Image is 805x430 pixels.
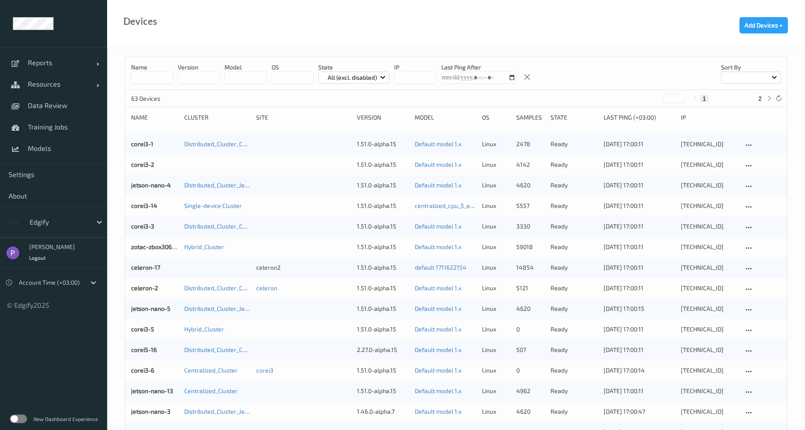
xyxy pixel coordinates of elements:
p: All (excl. disabled) [325,73,380,82]
div: [TECHNICAL_ID] [681,284,737,292]
a: celeron-2 [131,284,158,292]
div: 1.51.0-alpha.15 [357,387,409,395]
div: 0 [516,366,545,375]
p: linux [482,201,510,210]
p: linux [482,325,510,334]
p: version [178,63,220,72]
div: 4620 [516,407,545,416]
p: model [224,63,266,72]
a: Default model 1.x [415,223,461,230]
div: [DATE] 17:00:11 [604,263,674,272]
p: ready [551,160,598,169]
p: Last Ping After [441,63,516,72]
a: Distributed_Cluster_Corei5 [184,346,257,353]
div: Devices [123,17,157,26]
div: [DATE] 17:00:47 [604,407,674,416]
div: Cluster [184,113,250,122]
p: 63 Devices [131,94,195,103]
a: centralized_cpu_5_epochs [DATE] 06:59 [DATE] 03:59 Auto Save [415,202,587,209]
div: 1.51.0-alpha.15 [357,263,409,272]
a: Distributed_Cluster_Corei3 [184,140,257,147]
div: 4962 [516,387,545,395]
div: Site [256,113,350,122]
div: 1.51.0-alpha.15 [357,160,409,169]
div: Last Ping (+03:00) [604,113,674,122]
div: 1.51.0-alpha.15 [357,201,409,210]
div: [TECHNICAL_ID] [681,366,737,375]
a: Default model 1.x [415,161,461,168]
a: Default model 1.x [415,284,461,292]
a: jetson-nano-4 [131,181,171,189]
div: 1.51.0-alpha.15 [357,366,409,375]
a: corei3-3 [131,223,154,230]
a: corei3-1 [131,140,153,147]
p: linux [482,263,510,272]
div: [TECHNICAL_ID] [681,346,737,354]
div: [TECHNICAL_ID] [681,181,737,189]
a: celeron [256,284,277,292]
div: 2478 [516,140,545,148]
a: corei3-5 [131,325,154,333]
a: Distributed_Cluster_Corei3 [184,223,257,230]
a: jetson-nano-5 [131,305,171,312]
div: 1.51.0-alpha.15 [357,222,409,231]
p: Name [131,63,173,72]
p: ready [551,284,598,292]
div: 507 [516,346,545,354]
p: ready [551,243,598,251]
p: IP [394,63,436,72]
a: corei3 [256,367,273,374]
div: [TECHNICAL_ID] [681,201,737,210]
a: Distributed_Cluster_JetsonNano [184,305,271,312]
p: ready [551,181,598,189]
a: Default model 1.x [415,305,461,312]
div: 4142 [516,160,545,169]
a: jetson-nano-13 [131,387,173,394]
a: jetson-nano-3 [131,408,171,415]
a: corei3-6 [131,367,154,374]
p: linux [482,407,510,416]
div: OS [482,113,510,122]
div: 1.51.0-alpha.15 [357,140,409,148]
p: linux [482,346,510,354]
p: ready [551,346,598,354]
p: ready [551,366,598,375]
a: Default model 1.x [415,181,461,189]
div: 3330 [516,222,545,231]
div: 0 [516,325,545,334]
a: Default model 1.x [415,346,461,353]
a: Default model 1.x [415,140,461,147]
div: [DATE] 17:00:11 [604,140,674,148]
div: [TECHNICAL_ID] [681,160,737,169]
p: ready [551,201,598,210]
div: [TECHNICAL_ID] [681,387,737,395]
div: [TECHNICAL_ID] [681,243,737,251]
a: Default model 1.x [415,408,461,415]
p: linux [482,387,510,395]
div: [TECHNICAL_ID] [681,304,737,313]
p: ready [551,407,598,416]
div: [DATE] 17:00:11 [604,222,674,231]
div: [TECHNICAL_ID] [681,325,737,334]
p: ready [551,140,598,148]
p: ready [551,304,598,313]
div: [DATE] 17:00:11 [604,181,674,189]
a: default 1711622154 [415,264,467,271]
div: [DATE] 17:00:14 [604,366,674,375]
button: 2 [756,95,764,102]
a: corei5-16 [131,346,157,353]
a: zotac-zbox3060-1 [131,243,180,250]
p: linux [482,181,510,189]
p: linux [482,140,510,148]
div: [TECHNICAL_ID] [681,140,737,148]
a: Default model 1.x [415,367,461,374]
a: Centralized_Cluster [184,387,238,394]
div: State [551,113,598,122]
p: linux [482,160,510,169]
p: linux [482,243,510,251]
p: ready [551,387,598,395]
a: Default model 1.x [415,325,461,333]
div: 1.51.0-alpha.15 [357,304,409,313]
div: 1.51.0-alpha.15 [357,284,409,292]
p: linux [482,304,510,313]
